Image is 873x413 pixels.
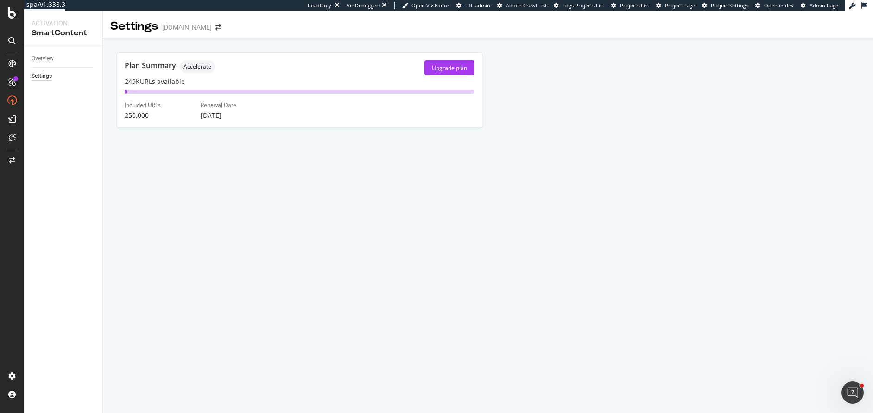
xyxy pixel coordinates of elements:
div: Overview [32,54,54,64]
span: Admin Crawl List [506,2,547,9]
span: Projects List [620,2,649,9]
a: Project Settings [702,2,748,9]
span: Open in dev [764,2,794,9]
div: Settings [32,71,52,81]
a: Project Page [656,2,695,9]
a: Open in dev [755,2,794,9]
span: Admin Page [810,2,838,9]
span: Accelerate [183,64,211,70]
div: Upgrade plan [432,64,467,72]
div: Settings [110,19,158,34]
span: Project Page [665,2,695,9]
div: arrow-right-arrow-left [215,24,221,31]
a: FTL admin [456,2,490,9]
a: Settings [32,71,96,81]
a: Admin Page [801,2,838,9]
a: Projects List [611,2,649,9]
div: 250,000 [125,111,199,120]
div: Included URLs [125,101,199,109]
a: Admin Crawl List [497,2,547,9]
span: Logs Projects List [563,2,604,9]
div: neutral label [180,60,215,73]
button: Upgrade plan [424,60,474,75]
a: Overview [32,54,96,64]
div: Plan Summary [125,60,176,75]
div: Renewal Date [201,101,236,109]
span: Project Settings [711,2,748,9]
iframe: Intercom live chat [841,381,864,404]
a: Open Viz Editor [402,2,449,9]
div: ReadOnly: [308,2,333,9]
span: FTL admin [465,2,490,9]
div: Viz Debugger: [347,2,380,9]
div: [DATE] [201,111,236,120]
div: Activation [32,19,95,28]
span: Open Viz Editor [411,2,449,9]
div: SmartContent [32,28,95,38]
a: Logs Projects List [554,2,604,9]
div: [DOMAIN_NAME] [162,23,212,32]
div: 249K URLs available [125,77,474,86]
